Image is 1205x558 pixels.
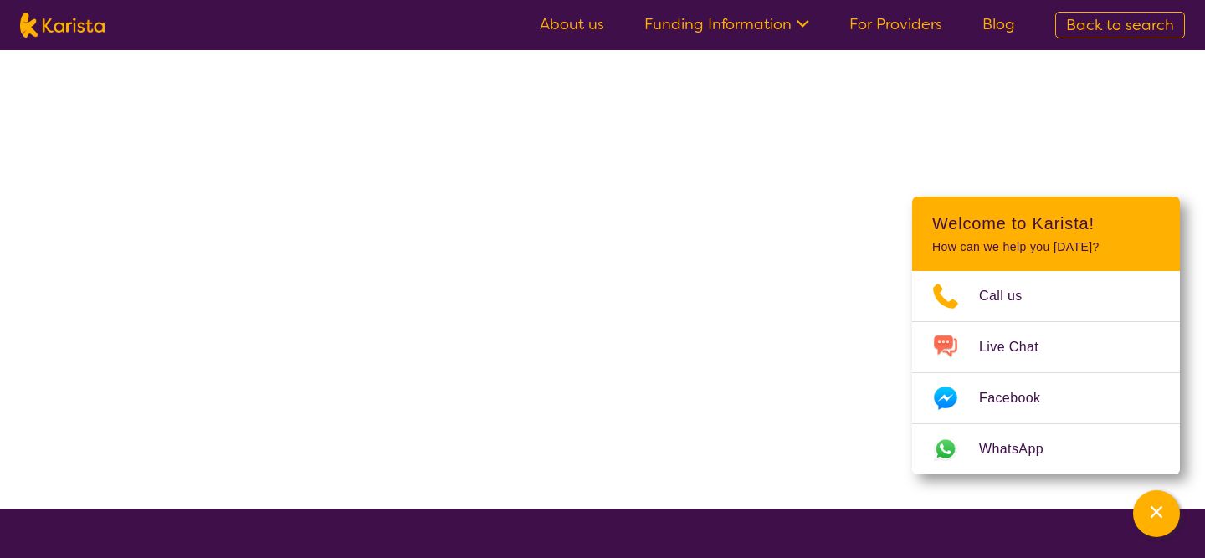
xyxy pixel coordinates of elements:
button: Channel Menu [1133,490,1180,537]
a: Funding Information [644,14,809,34]
a: Web link opens in a new tab. [912,424,1180,474]
a: Back to search [1055,12,1185,38]
span: Back to search [1066,15,1174,35]
h2: Welcome to Karista! [932,213,1160,233]
img: Karista logo [20,13,105,38]
div: Channel Menu [912,197,1180,474]
span: Live Chat [979,335,1059,360]
a: About us [540,14,604,34]
span: Facebook [979,386,1060,411]
span: Call us [979,284,1043,309]
span: WhatsApp [979,437,1064,462]
ul: Choose channel [912,271,1180,474]
a: For Providers [849,14,942,34]
p: How can we help you [DATE]? [932,240,1160,254]
a: Blog [982,14,1015,34]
